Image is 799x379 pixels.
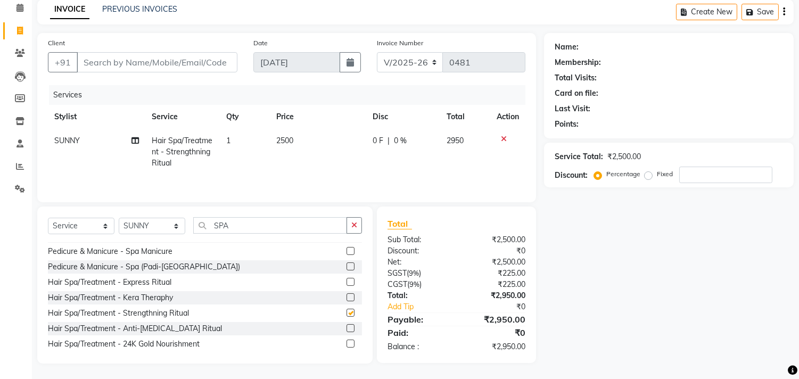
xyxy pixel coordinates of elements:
button: Save [742,4,779,20]
div: Hair Spa/Treatment - Kera Theraphy [48,292,173,303]
div: ₹225.00 [457,268,534,279]
div: Paid: [380,326,457,339]
div: Hair Spa/Treatment - Express Ritual [48,277,171,288]
span: Hair Spa/Treatment - Strengthning Ritual [152,136,212,168]
div: ₹2,950.00 [457,290,534,301]
label: Fixed [657,169,673,179]
div: Balance : [380,341,457,352]
th: Price [270,105,366,129]
label: Percentage [606,169,640,179]
th: Disc [366,105,440,129]
div: Hair Spa/Treatment - Anti-[MEDICAL_DATA] Ritual [48,323,222,334]
div: Hair Spa/Treatment - Strengthning Ritual [48,308,189,319]
div: Hair Spa/Treatment - 24K Gold Nourishment [48,339,200,350]
div: Net: [380,257,457,268]
label: Client [48,38,65,48]
div: ( ) [380,268,457,279]
div: ( ) [380,279,457,290]
div: Total: [380,290,457,301]
div: ₹2,500.00 [457,257,534,268]
div: Name: [555,42,579,53]
span: 9% [409,280,419,289]
div: ₹0 [457,326,534,339]
th: Stylist [48,105,145,129]
span: | [388,135,390,146]
div: ₹2,950.00 [457,313,534,326]
a: Add Tip [380,301,469,312]
div: Card on file: [555,88,598,99]
div: Discount: [555,170,588,181]
div: Services [49,85,533,105]
div: ₹2,950.00 [457,341,534,352]
span: SUNNY [54,136,80,145]
th: Service [145,105,220,129]
div: Membership: [555,57,601,68]
div: Last Visit: [555,103,590,114]
input: Search by Name/Mobile/Email/Code [77,52,237,72]
input: Search or Scan [193,217,347,234]
th: Action [490,105,525,129]
div: Pedicure & Manicure - Spa Manicure [48,246,172,257]
div: Payable: [380,313,457,326]
div: Pedicure & Manicure - Spa (Padi-[GEOGRAPHIC_DATA]) [48,261,240,273]
span: SGST [388,268,407,278]
label: Date [253,38,268,48]
a: PREVIOUS INVOICES [102,4,177,14]
button: Create New [676,4,737,20]
span: 9% [409,269,419,277]
th: Qty [220,105,269,129]
div: ₹2,500.00 [607,151,641,162]
div: ₹0 [457,245,534,257]
button: +91 [48,52,78,72]
span: 0 % [394,135,407,146]
span: CGST [388,279,407,289]
div: Points: [555,119,579,130]
div: ₹0 [469,301,534,312]
div: Service Total: [555,151,603,162]
span: 0 F [373,135,383,146]
div: Total Visits: [555,72,597,84]
div: ₹2,500.00 [457,234,534,245]
div: Sub Total: [380,234,457,245]
div: ₹225.00 [457,279,534,290]
div: Discount: [380,245,457,257]
th: Total [440,105,491,129]
span: 2500 [276,136,293,145]
span: Total [388,218,412,229]
span: 2950 [447,136,464,145]
span: 1 [226,136,230,145]
label: Invoice Number [377,38,423,48]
